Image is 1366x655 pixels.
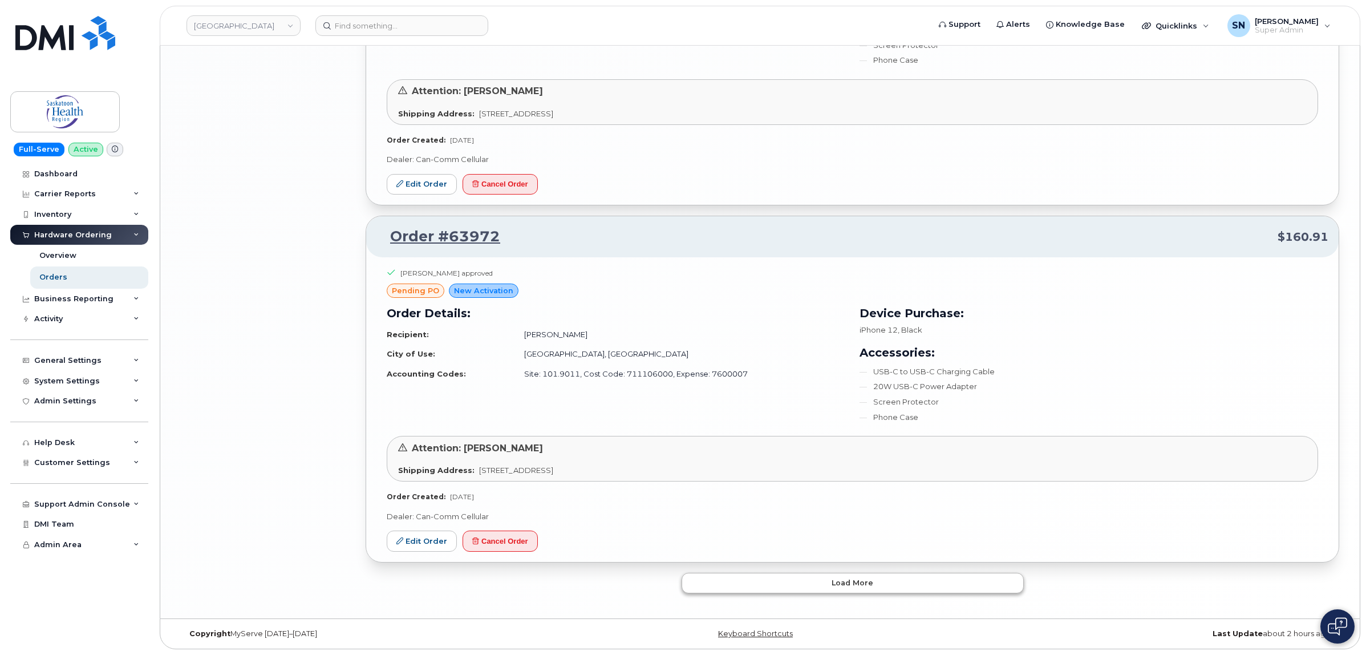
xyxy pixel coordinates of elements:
button: Cancel Order [463,174,538,195]
img: Open chat [1328,617,1347,636]
span: [DATE] [450,136,474,144]
strong: Recipient: [387,330,429,339]
strong: City of Use: [387,349,435,358]
span: Alerts [1006,19,1030,30]
span: [STREET_ADDRESS] [479,109,553,118]
td: Site: 101.9011, Cost Code: 711106000, Expense: 7600007 [514,364,846,384]
span: Quicklinks [1156,21,1197,30]
strong: Shipping Address: [398,466,475,475]
span: Attention: [PERSON_NAME] [412,443,543,454]
span: $160.91 [1278,229,1328,245]
span: SN [1232,19,1245,33]
span: iPhone 12 [860,325,898,334]
a: Keyboard Shortcuts [718,629,793,638]
a: Saskatoon Health Region [187,15,301,36]
li: Phone Case [860,412,1319,423]
h3: Accessories: [860,344,1319,361]
li: 20W USB-C Power Adapter [860,381,1319,392]
strong: Shipping Address: [398,109,475,118]
a: Edit Order [387,531,457,552]
h3: Order Details: [387,305,846,322]
span: Knowledge Base [1056,19,1125,30]
input: Find something... [315,15,488,36]
h3: Device Purchase: [860,305,1319,322]
div: MyServe [DATE]–[DATE] [181,629,567,638]
div: about 2 hours ago [953,629,1339,638]
a: Knowledge Base [1038,13,1133,36]
div: [PERSON_NAME] approved [400,268,493,278]
span: [STREET_ADDRESS] [479,466,553,475]
a: Order #63972 [376,227,500,247]
span: [DATE] [450,492,474,501]
td: [GEOGRAPHIC_DATA], [GEOGRAPHIC_DATA] [514,344,846,364]
span: Load more [832,577,873,588]
a: Support [931,13,988,36]
a: Edit Order [387,174,457,195]
strong: Last Update [1213,629,1263,638]
strong: Accounting Codes: [387,369,466,378]
li: Screen Protector [860,397,1319,407]
span: New Activation [454,285,513,296]
p: Dealer: Can-Comm Cellular [387,511,1318,522]
strong: Order Created: [387,136,445,144]
li: Phone Case [860,55,1319,66]
button: Cancel Order [463,531,538,552]
span: [PERSON_NAME] [1255,17,1319,26]
li: USB-C to USB-C Charging Cable [860,366,1319,377]
div: Quicklinks [1134,14,1217,37]
span: pending PO [392,285,439,296]
button: Load more [682,573,1024,593]
span: Super Admin [1255,26,1319,35]
div: Sabrina Nguyen [1219,14,1339,37]
a: Alerts [988,13,1038,36]
p: Dealer: Can-Comm Cellular [387,154,1318,165]
span: Attention: [PERSON_NAME] [412,86,543,96]
span: , Black [898,325,922,334]
strong: Copyright [189,629,230,638]
td: [PERSON_NAME] [514,325,846,345]
span: Support [949,19,980,30]
strong: Order Created: [387,492,445,501]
